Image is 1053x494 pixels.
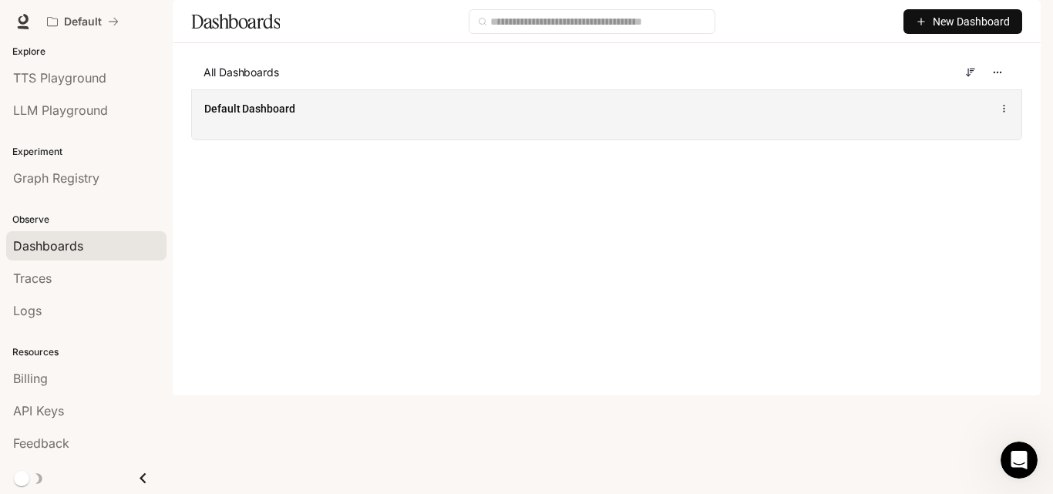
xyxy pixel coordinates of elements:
[903,9,1022,34] button: New Dashboard
[204,65,279,80] span: All Dashboards
[204,101,295,116] a: Default Dashboard
[191,6,280,37] h1: Dashboards
[933,13,1010,30] span: New Dashboard
[1001,442,1038,479] iframe: Intercom live chat
[40,6,126,37] button: All workspaces
[64,15,102,29] p: Default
